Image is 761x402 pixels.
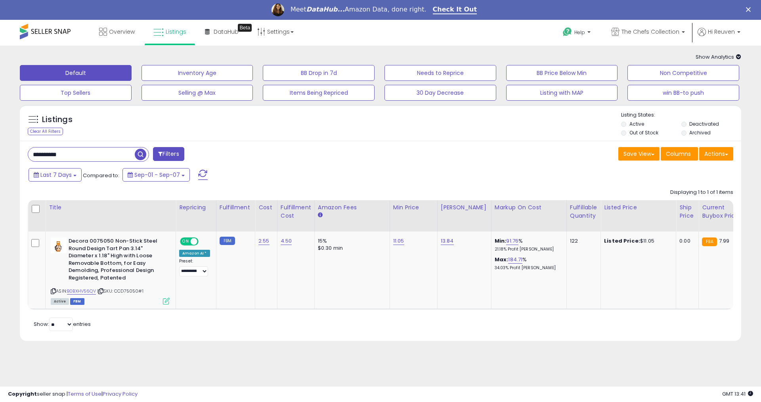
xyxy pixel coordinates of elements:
[263,65,375,81] button: BB Drop in 7d
[166,28,186,36] span: Listings
[698,28,740,46] a: Hi Reuven
[42,114,73,125] h5: Listings
[506,65,618,81] button: BB Price Below Min
[495,237,560,252] div: %
[495,237,507,245] b: Min:
[433,6,477,14] a: Check It Out
[179,250,210,257] div: Amazon AI *
[605,20,691,46] a: The Chefs Collection
[67,288,96,295] a: B0BXHV56QV
[281,237,292,245] a: 4.50
[621,111,741,119] p: Listing States:
[666,150,691,158] span: Columns
[93,20,141,44] a: Overview
[97,288,143,294] span: | SKU: CCD75050#1
[689,121,719,127] label: Deactivated
[393,237,404,245] a: 11.05
[719,237,730,245] span: 7.99
[627,85,739,101] button: win BB-to push
[574,29,585,36] span: Help
[34,320,91,328] span: Show: entries
[495,265,560,271] p: 34.03% Profit [PERSON_NAME]
[491,200,566,232] th: The percentage added to the cost of goods (COGS) that forms the calculator for Min & Max prices.
[393,203,434,212] div: Min Price
[141,65,253,81] button: Inventory Age
[51,237,67,253] img: 31v7DY2IFmL._SL40_.jpg
[318,237,384,245] div: 15%
[20,85,132,101] button: Top Sellers
[495,256,509,263] b: Max:
[122,168,190,182] button: Sep-01 - Sep-07
[251,20,300,44] a: Settings
[629,121,644,127] label: Active
[141,85,253,101] button: Selling @ Max
[570,237,595,245] div: 122
[661,147,698,161] button: Columns
[70,298,84,305] span: FBM
[147,20,192,44] a: Listings
[679,203,695,220] div: Ship Price
[495,247,560,252] p: 21.18% Profit [PERSON_NAME]
[621,28,679,36] span: The Chefs Collection
[28,128,63,135] div: Clear All Filters
[679,237,692,245] div: 0.00
[441,237,454,245] a: 13.84
[441,203,488,212] div: [PERSON_NAME]
[570,203,597,220] div: Fulfillable Quantity
[51,237,170,304] div: ASIN:
[629,129,658,136] label: Out of Stock
[702,237,717,246] small: FBA
[318,212,323,219] small: Amazon Fees.
[51,298,69,305] span: All listings currently available for purchase on Amazon
[627,65,739,81] button: Non Competitive
[670,189,733,196] div: Displaying 1 to 1 of 1 items
[179,203,213,212] div: Repricing
[384,65,496,81] button: Needs to Reprice
[291,6,426,13] div: Meet Amazon Data, done right.
[238,24,252,32] div: Tooltip anchor
[699,147,733,161] button: Actions
[153,147,184,161] button: Filters
[708,28,735,36] span: Hi Reuven
[197,238,210,245] span: OFF
[556,21,598,46] a: Help
[495,256,560,271] div: %
[199,20,245,44] a: DataHub
[272,4,284,16] img: Profile image for Georgie
[49,203,172,212] div: Title
[134,171,180,179] span: Sep-01 - Sep-07
[306,6,345,13] i: DataHub...
[318,203,386,212] div: Amazon Fees
[220,203,252,212] div: Fulfillment
[69,237,165,283] b: Decora 0075050 Non-Stick Steel Round Design Tart Pan 3.14" Diameter x 1.18" High with Loose Remov...
[318,245,384,252] div: $0.30 min
[495,203,563,212] div: Markup on Cost
[179,258,210,276] div: Preset:
[618,147,660,161] button: Save View
[702,203,743,220] div: Current Buybox Price
[689,129,711,136] label: Archived
[508,256,522,264] a: 184.71
[506,85,618,101] button: Listing with MAP
[40,171,72,179] span: Last 7 Days
[109,28,135,36] span: Overview
[696,53,741,61] span: Show Analytics
[220,237,235,245] small: FBM
[746,7,754,12] div: Close
[181,238,191,245] span: ON
[604,237,640,245] b: Listed Price:
[604,203,673,212] div: Listed Price
[263,85,375,101] button: Items Being Repriced
[281,203,311,220] div: Fulfillment Cost
[258,203,274,212] div: Cost
[562,27,572,37] i: Get Help
[506,237,518,245] a: 91.76
[384,85,496,101] button: 30 Day Decrease
[20,65,132,81] button: Default
[214,28,239,36] span: DataHub
[83,172,119,179] span: Compared to:
[604,237,670,245] div: $11.05
[29,168,82,182] button: Last 7 Days
[258,237,270,245] a: 2.55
